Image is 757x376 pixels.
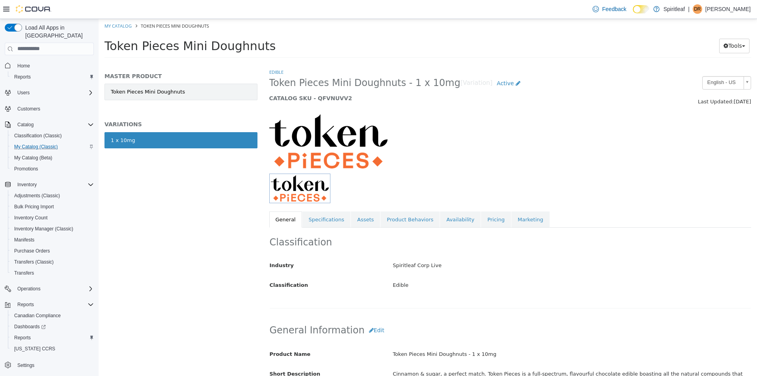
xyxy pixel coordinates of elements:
a: Purchase Orders [11,246,53,256]
button: Inventory [14,180,40,189]
span: English - US [604,58,642,70]
button: [US_STATE] CCRS [8,343,97,354]
button: Home [2,60,97,71]
h2: Classification [171,217,653,230]
a: General [171,193,203,209]
span: Reports [11,72,94,82]
a: Token Pieces Mini Doughnuts [6,65,159,81]
div: Spiritleaf Corp Live [288,240,658,254]
span: Promotions [14,166,38,172]
span: Product Name [171,332,212,338]
h5: MASTER PRODUCT [6,54,159,61]
span: Adjustments (Classic) [11,191,94,200]
span: Manifests [11,235,94,245]
button: Users [14,88,33,97]
button: Inventory [2,179,97,190]
a: Marketing [413,193,451,209]
div: Dylan R [693,4,702,14]
button: Reports [14,300,37,309]
span: Home [14,61,94,71]
span: Operations [17,286,41,292]
span: Short Description [171,352,222,358]
span: Dashboards [11,322,94,331]
button: Promotions [8,163,97,174]
a: [US_STATE] CCRS [11,344,58,354]
button: Catalog [2,119,97,130]
a: Transfers [11,268,37,278]
div: 1 x 10mg [12,118,37,125]
span: Inventory Manager (Classic) [14,226,73,232]
a: Product Behaviors [282,193,341,209]
a: Classification (Classic) [11,131,65,140]
span: Customers [14,104,94,114]
span: Manifests [14,237,34,243]
span: My Catalog (Classic) [14,144,58,150]
span: Users [17,90,30,96]
span: Users [14,88,94,97]
button: Bulk Pricing Import [8,201,97,212]
button: Reports [8,332,97,343]
span: [DATE] [635,80,653,86]
span: Promotions [11,164,94,174]
a: Dashboards [11,322,49,331]
span: Settings [14,360,94,370]
span: Active [398,61,415,67]
span: Adjustments (Classic) [14,193,60,199]
a: Inventory Count [11,213,51,223]
span: Catalog [14,120,94,129]
img: 150 [171,95,289,150]
button: Reports [8,71,97,82]
h2: General Information [171,304,653,319]
button: Settings [2,359,97,370]
span: Load All Apps in [GEOGRAPHIC_DATA] [22,24,94,39]
span: My Catalog (Classic) [11,142,94,152]
button: Edit [266,304,290,319]
a: My Catalog (Classic) [11,142,61,152]
a: Promotions [11,164,41,174]
span: [US_STATE] CCRS [14,346,55,352]
div: Cinnamon & sugar, a perfect match. Token Pieces is a full-spectrum, flavourful chocolate edible b... [288,348,658,369]
span: Reports [14,300,94,309]
button: Transfers (Classic) [8,256,97,268]
span: Canadian Compliance [11,311,94,320]
a: Canadian Compliance [11,311,64,320]
a: Adjustments (Classic) [11,191,63,200]
a: Specifications [204,193,252,209]
span: Classification (Classic) [11,131,94,140]
span: Dashboards [14,324,46,330]
span: Reports [14,74,31,80]
button: Inventory Count [8,212,97,223]
a: Dashboards [8,321,97,332]
a: Manifests [11,235,37,245]
span: Transfers [11,268,94,278]
span: Feedback [602,5,626,13]
span: Last Updated: [599,80,635,86]
span: Transfers (Classic) [11,257,94,267]
span: Bulk Pricing Import [14,204,54,210]
img: Cova [16,5,51,13]
button: Inventory Manager (Classic) [8,223,97,234]
span: Token Pieces Mini Doughnuts - 1 x 10mg [171,58,362,70]
span: Home [17,63,30,69]
button: Operations [2,283,97,294]
span: Operations [14,284,94,294]
a: Pricing [382,193,412,209]
span: Token Pieces Mini Doughnuts [42,4,110,10]
span: Inventory Count [11,213,94,223]
button: Adjustments (Classic) [8,190,97,201]
span: Customers [17,106,40,112]
span: Classification [171,263,210,269]
a: Home [14,61,33,71]
span: My Catalog (Beta) [11,153,94,163]
a: Edible [171,50,185,56]
span: Classification (Classic) [14,133,62,139]
button: Operations [14,284,44,294]
span: Catalog [17,122,34,128]
span: Settings [17,362,34,369]
button: Customers [2,103,97,114]
a: Assets [252,193,282,209]
a: Reports [11,72,34,82]
button: Classification (Classic) [8,130,97,141]
div: Edible [288,260,658,273]
span: Dark Mode [633,13,633,14]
